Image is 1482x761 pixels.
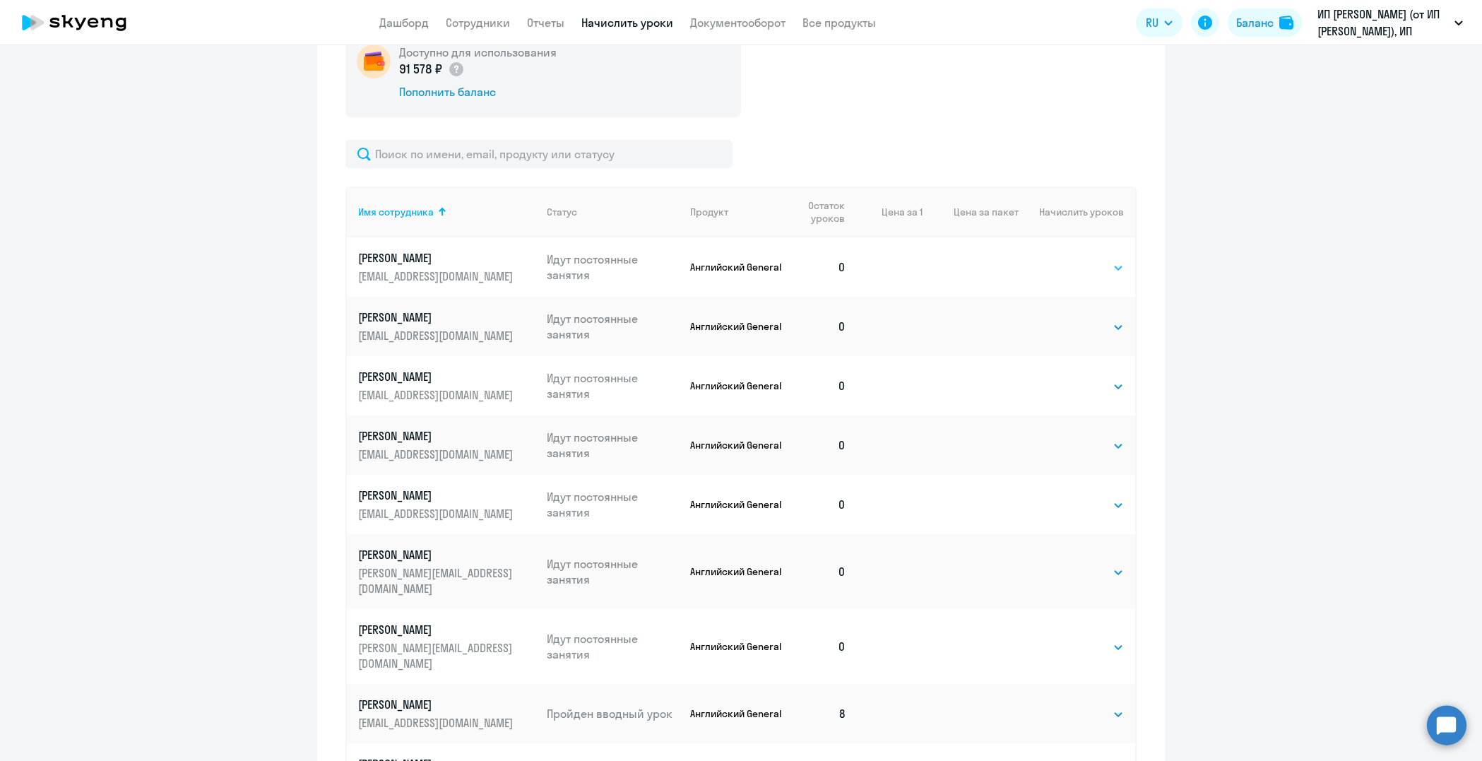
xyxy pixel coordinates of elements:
img: balance [1279,16,1293,30]
p: Английский General [690,320,786,333]
p: [PERSON_NAME][EMAIL_ADDRESS][DOMAIN_NAME] [358,565,516,596]
p: [EMAIL_ADDRESS][DOMAIN_NAME] [358,328,516,343]
a: [PERSON_NAME][EMAIL_ADDRESS][DOMAIN_NAME] [358,697,535,731]
p: Идут постоянные занятия [547,430,680,461]
p: [EMAIL_ADDRESS][DOMAIN_NAME] [358,447,516,462]
a: Документооборот [690,16,786,30]
span: Остаток уроков [797,199,845,225]
p: 91 578 ₽ [399,60,465,78]
p: Английский General [690,565,786,578]
p: [PERSON_NAME] [358,622,516,637]
span: RU [1146,14,1158,31]
div: Пополнить баланс [399,84,557,100]
p: Английский General [690,707,786,720]
a: [PERSON_NAME][EMAIL_ADDRESS][DOMAIN_NAME] [358,488,535,521]
td: 0 [786,356,858,415]
p: Идут постоянные занятия [547,311,680,342]
p: [PERSON_NAME] [358,547,516,562]
td: 8 [786,684,858,743]
a: [PERSON_NAME][EMAIL_ADDRESS][DOMAIN_NAME] [358,309,535,343]
button: ИП [PERSON_NAME] (от ИП [PERSON_NAME]), ИП [PERSON_NAME] [1310,6,1470,40]
a: [PERSON_NAME][EMAIL_ADDRESS][DOMAIN_NAME] [358,250,535,284]
div: Имя сотрудника [358,206,535,218]
p: ИП [PERSON_NAME] (от ИП [PERSON_NAME]), ИП [PERSON_NAME] [1317,6,1449,40]
a: [PERSON_NAME][EMAIL_ADDRESS][DOMAIN_NAME] [358,428,535,462]
img: wallet-circle.png [357,45,391,78]
div: Статус [547,206,577,218]
div: Статус [547,206,680,218]
p: [PERSON_NAME] [358,697,516,712]
th: Цена за пакет [923,187,1019,237]
p: Английский General [690,498,786,511]
a: [PERSON_NAME][EMAIL_ADDRESS][DOMAIN_NAME] [358,369,535,403]
td: 0 [786,475,858,534]
td: 0 [786,534,858,609]
input: Поиск по имени, email, продукту или статусу [345,140,733,168]
p: [PERSON_NAME][EMAIL_ADDRESS][DOMAIN_NAME] [358,640,516,671]
td: 0 [786,609,858,684]
p: [PERSON_NAME] [358,428,516,444]
p: Идут постоянные занятия [547,370,680,401]
p: Идут постоянные занятия [547,252,680,283]
h5: Доступно для использования [399,45,557,60]
p: [PERSON_NAME] [358,369,516,384]
div: Продукт [690,206,728,218]
a: Дашборд [379,16,429,30]
div: Остаток уроков [797,199,858,225]
th: Цена за 1 [858,187,923,237]
div: Баланс [1236,14,1274,31]
td: 0 [786,415,858,475]
div: Продукт [690,206,786,218]
p: Английский General [690,439,786,452]
button: Балансbalance [1228,8,1302,37]
th: Начислить уроков [1019,187,1135,237]
p: Английский General [690,261,786,273]
p: Идут постоянные занятия [547,631,680,662]
p: [PERSON_NAME] [358,488,516,503]
a: Начислить уроки [581,16,673,30]
button: RU [1136,8,1182,37]
a: Все продукты [802,16,876,30]
p: Пройден вводный урок [547,706,680,721]
a: [PERSON_NAME][PERSON_NAME][EMAIL_ADDRESS][DOMAIN_NAME] [358,622,535,671]
a: Сотрудники [446,16,510,30]
p: [EMAIL_ADDRESS][DOMAIN_NAME] [358,269,516,284]
p: Идут постоянные занятия [547,489,680,520]
p: [PERSON_NAME] [358,309,516,325]
p: [EMAIL_ADDRESS][DOMAIN_NAME] [358,506,516,521]
a: [PERSON_NAME][PERSON_NAME][EMAIL_ADDRESS][DOMAIN_NAME] [358,547,535,596]
p: [PERSON_NAME] [358,250,516,266]
a: Отчеты [527,16,564,30]
p: [EMAIL_ADDRESS][DOMAIN_NAME] [358,387,516,403]
td: 0 [786,297,858,356]
p: Английский General [690,379,786,392]
td: 0 [786,237,858,297]
p: [EMAIL_ADDRESS][DOMAIN_NAME] [358,715,516,731]
p: Идут постоянные занятия [547,556,680,587]
div: Имя сотрудника [358,206,434,218]
p: Английский General [690,640,786,653]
